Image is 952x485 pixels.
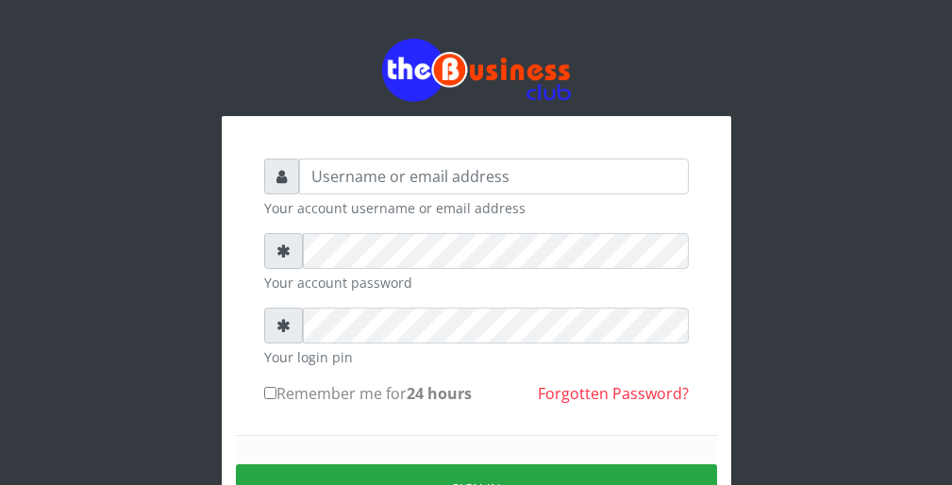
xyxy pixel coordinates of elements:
[407,383,472,404] b: 24 hours
[264,347,689,367] small: Your login pin
[264,387,276,399] input: Remember me for24 hours
[538,383,689,404] a: Forgotten Password?
[264,382,472,405] label: Remember me for
[299,159,689,194] input: Username or email address
[264,273,689,293] small: Your account password
[264,198,689,218] small: Your account username or email address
